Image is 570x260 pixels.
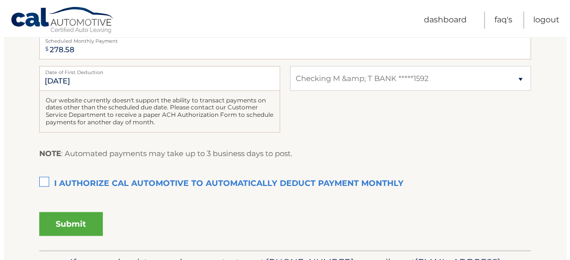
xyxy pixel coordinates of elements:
[420,11,463,29] a: Dashboard
[35,174,527,194] label: I authorize cal automotive to automatically deduct payment monthly
[530,11,556,29] a: Logout
[490,11,508,29] a: FAQ's
[6,6,111,35] a: Cal Automotive
[35,66,276,91] input: Payment Date
[35,212,99,236] button: Submit
[35,91,276,133] div: Our website currently doesn't support the ability to transact payments on dates other than the sc...
[35,35,527,60] input: Payment Amount
[35,35,527,43] label: Scheduled Monthly Payment
[35,147,288,160] p: : Automated payments may take up to 3 business days to post.
[35,66,276,74] label: Date of First Deduction
[38,38,48,60] span: $
[35,149,57,158] strong: NOTE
